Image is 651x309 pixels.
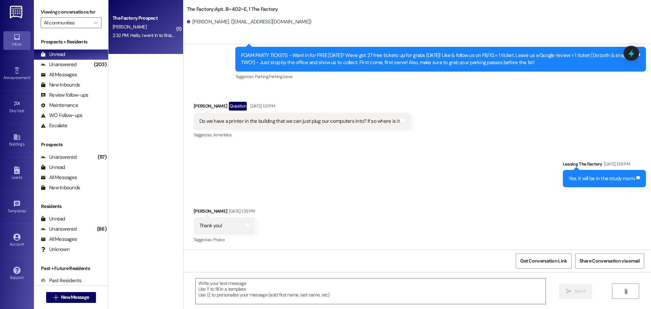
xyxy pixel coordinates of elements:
input: All communities [44,17,91,28]
span: Amenities [213,132,232,138]
div: New Inbounds [41,184,80,191]
a: Support [3,265,31,283]
div: Residents [34,203,108,210]
div: Unread [41,164,65,171]
div: All Messages [41,174,77,181]
div: WO Follow-ups [41,112,82,119]
button: New Message [46,292,96,303]
a: Buildings [3,131,31,150]
div: Unread [41,51,65,58]
div: Past Residents [41,277,82,284]
div: (86) [95,224,108,234]
span: Send [574,288,585,295]
div: Unanswered [41,226,77,233]
div: (203) [92,59,108,70]
div: [DATE] 1:31 PM [249,102,275,110]
b: The Factory: Apt. B~402~E, 1 The Factory [187,6,278,13]
span: [PERSON_NAME] [113,24,146,30]
span: Parking issue [269,74,293,79]
div: Question [229,102,247,110]
div: [PERSON_NAME] [194,102,411,113]
span: • [30,74,31,79]
div: Thank you! [199,222,222,229]
i:  [566,289,571,294]
div: [PERSON_NAME]. ([EMAIL_ADDRESS][DOMAIN_NAME]) [187,18,312,25]
div: Unknown [41,246,70,253]
span: • [26,208,27,212]
div: [DATE] 1:39 PM [227,208,255,215]
img: ResiDesk Logo [10,6,24,18]
i:  [53,295,58,300]
div: Do we have a printer in the building that we can just plug our computers into? If so where is it [199,118,400,125]
div: Tagged as: [194,235,255,245]
span: Share Conversation via email [579,257,640,265]
div: (117) [96,152,108,162]
span: Praise [213,237,224,243]
div: All Messages [41,236,77,243]
span: • [24,108,25,112]
div: Unanswered [41,61,77,68]
a: Inbox [3,31,31,50]
label: Viewing conversations for [41,7,101,17]
div: The Factory Prospect [113,15,175,22]
i:  [623,289,628,294]
div: [PERSON_NAME] [194,208,255,217]
button: Get Conversation Link [516,253,571,269]
a: Templates • [3,198,31,216]
div: FOAM PARTY TICKETS - Want in for FREE [DATE]? Weve got 27 free tickets up for grabs [DATE]! Like ... [241,52,635,66]
a: Leads [3,165,31,183]
div: Tagged as: [194,130,411,140]
div: 2:32 PM: Hello, I went in to finish up my payments and realized that my parking was charged in fu... [113,32,375,38]
div: Leasing The Factory [563,160,646,170]
div: New Inbounds [41,81,80,89]
div: Past + Future Residents [34,265,108,272]
div: Unanswered [41,154,77,161]
div: Tagged as: [235,72,646,81]
div: [DATE] 1:36 PM [602,160,630,168]
div: Unread [41,215,65,223]
div: Prospects + Residents [34,38,108,45]
div: All Messages [41,71,77,78]
span: New Message [61,294,89,301]
button: Share Conversation via email [575,253,644,269]
i:  [94,20,98,25]
div: Maintenance [41,102,78,109]
button: Send [559,284,592,299]
a: Site Visit • [3,98,31,116]
a: Account [3,231,31,250]
div: Escalate [41,122,67,129]
span: Get Conversation Link [520,257,567,265]
div: Review follow-ups [41,92,88,99]
span: Parking , [255,74,269,79]
div: Prospects [34,141,108,148]
div: Yes, it will be in the study room. [569,175,635,182]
